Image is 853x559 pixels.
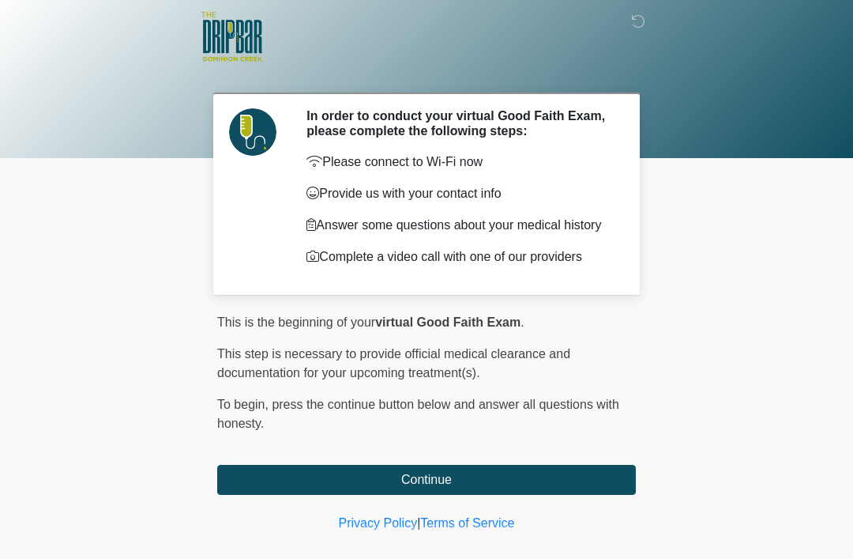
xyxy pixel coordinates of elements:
a: Privacy Policy [339,516,418,530]
span: press the continue button below and answer all questions with honesty. [217,398,619,430]
p: Please connect to Wi-Fi now [306,153,612,172]
p: Complete a video call with one of our providers [306,247,612,266]
span: To begin, [217,398,272,411]
h2: In order to conduct your virtual Good Faith Exam, please complete the following steps: [306,108,612,138]
span: This step is necessary to provide official medical clearance and documentation for your upcoming ... [217,347,570,380]
strong: virtual Good Faith Exam [375,315,520,329]
span: . [520,315,524,329]
img: Agent Avatar [229,108,276,156]
p: Provide us with your contact info [306,184,612,203]
a: Terms of Service [420,516,514,530]
a: | [417,516,420,530]
button: Continue [217,465,636,495]
img: The DRIPBaR - San Antonio Dominion Creek Logo [201,12,262,64]
p: Answer some questions about your medical history [306,216,612,235]
span: This is the beginning of your [217,315,375,329]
